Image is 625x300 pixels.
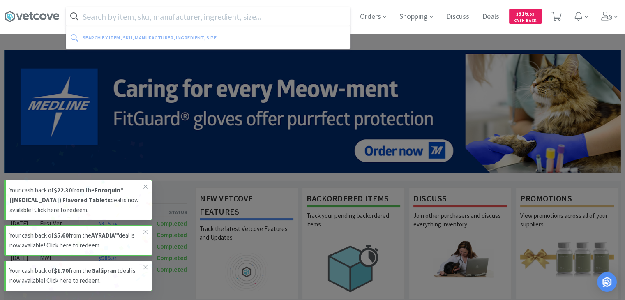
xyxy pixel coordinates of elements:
[54,186,72,194] strong: $22.30
[66,7,350,26] input: Search by item, sku, manufacturer, ingredient, size...
[516,9,534,17] span: 916
[443,13,473,21] a: Discuss
[91,231,119,239] strong: AYRADIA™
[509,5,542,28] a: $916.99Cash Back
[514,18,537,24] span: Cash Back
[83,31,283,44] div: Search by item, sku, manufacturer, ingredient, size...
[9,266,143,286] p: Your cash back of from the deal is now available! Click here to redeem.
[479,13,503,21] a: Deals
[54,267,69,275] strong: $1.70
[9,185,143,215] p: Your cash back of from the deal is now available! Click here to redeem.
[91,267,120,275] strong: Galliprant
[597,272,617,292] div: Open Intercom Messenger
[9,231,143,250] p: Your cash back of from the deal is now available! Click here to redeem.
[516,12,518,17] span: $
[54,231,69,239] strong: $5.60
[528,12,534,17] span: . 99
